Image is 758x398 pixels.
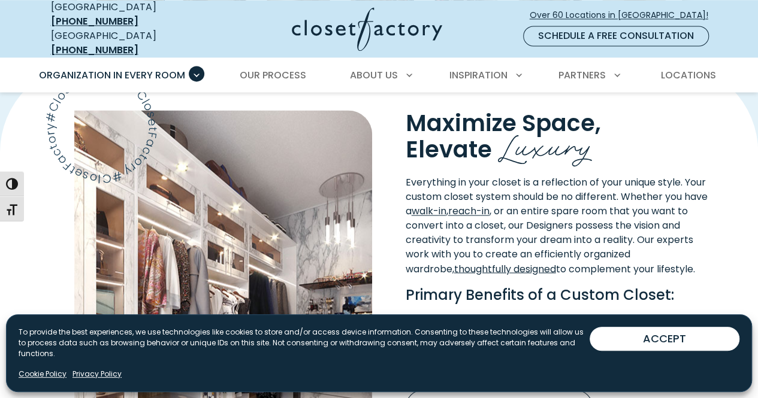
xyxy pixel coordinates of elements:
[406,133,492,165] span: Elevate
[31,59,728,92] nav: Primary Menu
[51,43,138,57] a: [PHONE_NUMBER]
[240,68,306,82] span: Our Process
[449,68,508,82] span: Inspiration
[530,9,718,22] span: Over 60 Locations in [GEOGRAPHIC_DATA]!
[660,68,715,82] span: Locations
[412,204,446,218] a: walk-in
[51,29,198,57] div: [GEOGRAPHIC_DATA]
[350,68,398,82] span: About Us
[406,284,674,304] strong: Primary Benefits of a Custom Closet:
[415,313,717,327] li: Maximize every inch of your closet
[292,7,442,51] img: Closet Factory Logo
[454,262,556,275] a: thoughtfully designed
[406,175,717,276] p: Everything in your closet is a reflection of your unique style. Your custom closet system should ...
[498,120,594,168] span: Luxury
[448,204,490,218] a: reach-in
[19,369,67,379] a: Cookie Policy
[558,68,606,82] span: Partners
[529,5,718,26] a: Over 60 Locations in [GEOGRAPHIC_DATA]!
[39,68,185,82] span: Organization in Every Room
[406,107,601,138] span: Maximize Space,
[51,14,138,28] a: [PHONE_NUMBER]
[73,369,122,379] a: Privacy Policy
[19,327,590,359] p: To provide the best experiences, we use technologies like cookies to store and/or access device i...
[590,327,739,351] button: ACCEPT
[523,26,709,46] a: Schedule a Free Consultation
